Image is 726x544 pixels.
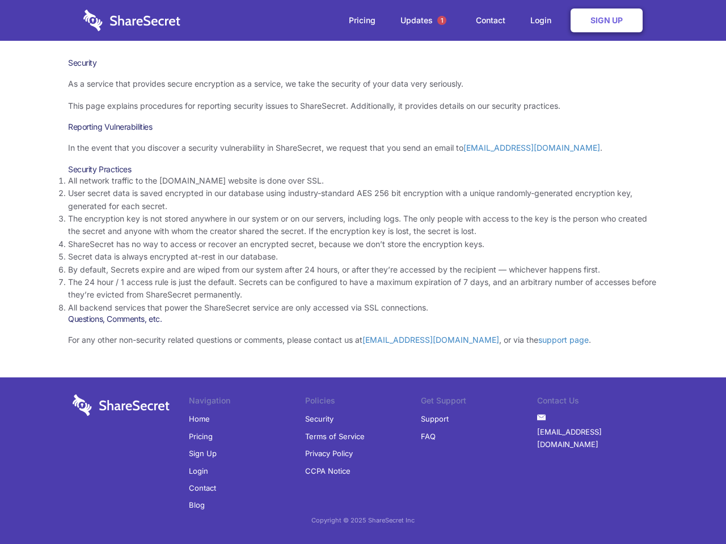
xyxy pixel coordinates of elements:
[538,335,589,345] a: support page
[305,410,334,427] a: Security
[465,3,517,38] a: Contact
[68,78,658,90] p: As a service that provides secure encryption as a service, we take the security of your data very...
[68,142,658,154] p: In the event that you discover a security vulnerability in ShareSecret, we request that you send ...
[337,3,387,38] a: Pricing
[68,238,658,250] li: ShareSecret has no way to access or recover an encrypted secret, because we don’t store the encry...
[571,8,643,32] a: Sign Up
[68,164,658,175] h3: Security Practices
[68,175,658,187] li: All network traffic to the [DOMAIN_NAME] website is done over SSL.
[537,423,653,453] a: [EMAIL_ADDRESS][DOMAIN_NAME]
[305,394,421,410] li: Policies
[189,428,213,445] a: Pricing
[68,212,658,238] li: The encryption key is not stored anywhere in our system or on our servers, including logs. The on...
[83,10,180,31] img: logo-wordmark-white-trans-d4663122ce5f474addd5e946df7df03e33cb6a1c49d2221995e7729f52c070b2.svg
[68,187,658,212] li: User secret data is saved encrypted in our database using industry-standard AES 256 bit encryptio...
[463,143,600,152] a: [EMAIL_ADDRESS][DOMAIN_NAME]
[68,250,658,263] li: Secret data is always encrypted at-rest in our database.
[68,276,658,301] li: The 24 hour / 1 access rule is just the default. Secrets can be configured to have a maximum expi...
[189,496,205,513] a: Blog
[68,58,658,68] h1: Security
[189,479,216,496] a: Contact
[189,445,217,462] a: Sign Up
[421,394,537,410] li: Get Support
[437,16,446,25] span: 1
[68,122,658,132] h3: Reporting Vulnerabilities
[305,445,353,462] a: Privacy Policy
[189,410,210,427] a: Home
[189,394,305,410] li: Navigation
[68,263,658,276] li: By default, Secrets expire and are wiped from our system after 24 hours, or after they’re accesse...
[519,3,568,38] a: Login
[421,410,449,427] a: Support
[305,462,351,479] a: CCPA Notice
[537,394,653,410] li: Contact Us
[68,100,658,112] p: This page explains procedures for reporting security issues to ShareSecret. Additionally, it prov...
[362,335,499,345] a: [EMAIL_ADDRESS][DOMAIN_NAME]
[68,314,658,324] h3: Questions, Comments, etc.
[421,428,436,445] a: FAQ
[68,334,658,346] p: For any other non-security related questions or comments, please contact us at , or via the .
[305,428,365,445] a: Terms of Service
[68,301,658,314] li: All backend services that power the ShareSecret service are only accessed via SSL connections.
[73,394,170,416] img: logo-wordmark-white-trans-d4663122ce5f474addd5e946df7df03e33cb6a1c49d2221995e7729f52c070b2.svg
[189,462,208,479] a: Login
